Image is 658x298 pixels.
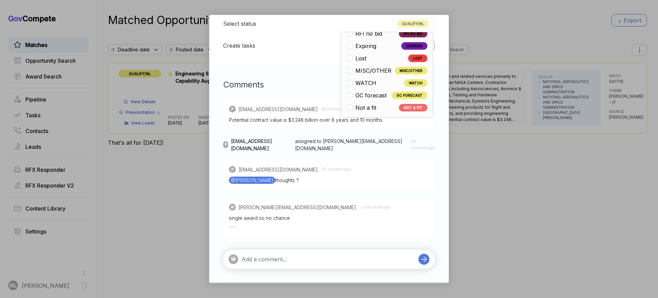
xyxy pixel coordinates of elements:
span: GC FORECAST [392,92,427,99]
span: WATCH [355,79,376,87]
h5: Select status [223,20,256,28]
span: [EMAIL_ADDRESS][DOMAIN_NAME] [239,166,318,173]
mark: @[PERSON_NAME] [229,177,275,184]
span: EXPIRING [401,42,427,50]
span: RFI no bid [355,29,382,38]
span: P [231,167,233,172]
span: 45 minutes ago [321,166,351,172]
span: Not a fit [355,104,376,112]
div: thoughts ? [229,177,429,184]
span: -2 seconds ago [360,204,391,210]
span: MISC/OTHER [395,67,427,74]
span: [EMAIL_ADDRESS][DOMAIN_NAME] [231,138,292,152]
span: NOT A FIT [399,104,427,111]
div: single award so no chance [229,214,429,222]
h5: Create tasks [223,41,255,50]
span: WATCH [404,79,427,87]
span: P [231,107,233,112]
span: 45 minutes ago [411,139,435,151]
div: Potential contract value is $3.248 billion over 8 years and 10 months. [229,116,429,123]
span: Expiring [355,42,376,50]
span: [PERSON_NAME][EMAIL_ADDRESS][DOMAIN_NAME] [239,204,356,211]
span: MISC/OTHER [355,67,391,75]
span: assigned to [PERSON_NAME][EMAIL_ADDRESS][DOMAIN_NAME] [295,138,407,152]
span: Delete [229,225,237,228]
span: QUALIFY/NL [397,20,429,27]
span: 45 minutes ago [321,106,351,112]
span: Lost [355,54,366,62]
span: W [231,205,234,210]
span: [EMAIL_ADDRESS][DOMAIN_NAME] [239,106,318,113]
span: P [225,142,227,147]
span: RFI NO BID [399,30,427,37]
span: GC forecast [355,91,387,99]
span: W [231,255,236,263]
span: LOST [408,55,427,62]
h3: Comments [223,79,435,91]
